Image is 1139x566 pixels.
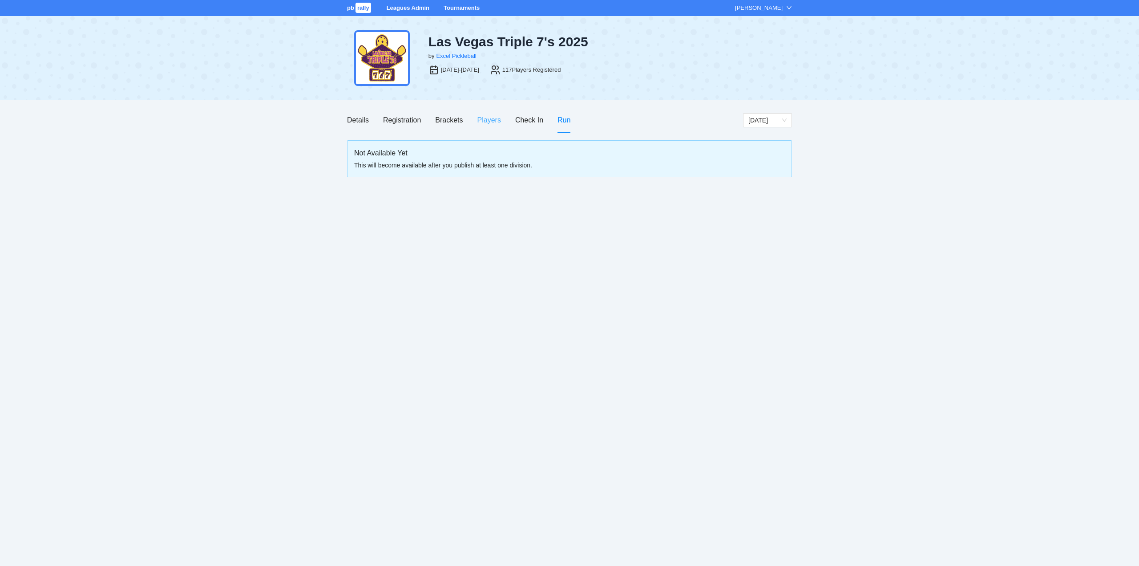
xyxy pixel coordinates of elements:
[477,114,501,126] div: Players
[435,114,463,126] div: Brackets
[347,114,369,126] div: Details
[748,114,787,127] span: Friday
[444,4,480,11] a: Tournaments
[515,114,543,126] div: Check In
[347,4,354,11] span: pb
[387,4,429,11] a: Leagues Admin
[557,114,570,126] div: Run
[355,3,371,13] span: rally
[354,147,785,159] div: Not Available Yet
[383,114,421,126] div: Registration
[436,53,476,59] a: Excel Pickleball
[786,5,792,11] span: down
[428,34,637,50] div: Las Vegas Triple 7's 2025
[347,4,372,11] a: pbrally
[502,65,561,74] div: 117 Players Registered
[354,160,785,170] div: This will become available after you publish at least one division.
[354,30,410,86] img: tiple-sevens-24.png
[428,52,435,61] div: by
[441,65,479,74] div: [DATE]-[DATE]
[735,4,783,12] div: [PERSON_NAME]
